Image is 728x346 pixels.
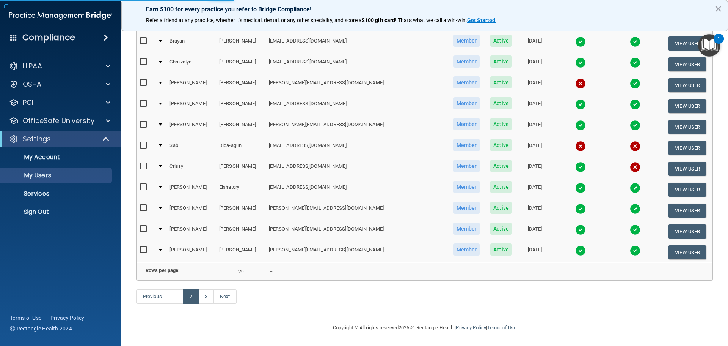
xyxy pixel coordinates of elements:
button: View User [668,224,706,239]
a: 3 [198,289,214,304]
img: cross.ca9f0e7f.svg [630,162,640,172]
p: My Users [5,172,108,179]
a: 1 [168,289,184,304]
span: Member [453,55,480,68]
td: [EMAIL_ADDRESS][DOMAIN_NAME] [266,96,448,117]
img: tick.e7d51cea.svg [575,99,586,110]
td: [PERSON_NAME] [216,96,266,117]
span: Member [453,97,480,109]
td: [PERSON_NAME] [216,117,266,137]
td: [EMAIL_ADDRESS][DOMAIN_NAME] [266,54,448,75]
strong: Get Started [467,17,495,23]
td: [EMAIL_ADDRESS][DOMAIN_NAME] [266,33,448,54]
a: OfficeSafe University [9,116,110,125]
img: tick.e7d51cea.svg [575,183,586,193]
img: tick.e7d51cea.svg [630,245,640,256]
span: Active [490,181,512,193]
span: Member [453,118,480,130]
img: tick.e7d51cea.svg [575,245,586,256]
td: [PERSON_NAME] [166,200,216,221]
img: tick.e7d51cea.svg [630,120,640,131]
td: [PERSON_NAME] [166,179,216,200]
td: [DATE] [517,75,553,96]
p: Services [5,190,108,197]
td: [PERSON_NAME] [166,96,216,117]
img: tick.e7d51cea.svg [575,162,586,172]
td: [PERSON_NAME] [166,242,216,262]
a: Terms of Use [10,314,41,322]
span: Active [490,223,512,235]
td: [PERSON_NAME] [216,200,266,221]
a: Get Started [467,17,496,23]
span: Member [453,181,480,193]
img: tick.e7d51cea.svg [575,204,586,214]
button: View User [668,120,706,134]
td: Elshatory [216,179,266,200]
td: Sab [166,137,216,158]
div: 1 [717,39,720,49]
span: Refer a friend at any practice, whether it's medical, dental, or any other speciality, and score a [146,17,362,23]
td: [PERSON_NAME] [216,54,266,75]
td: [DATE] [517,221,553,242]
h4: Compliance [22,32,75,43]
td: [DATE] [517,200,553,221]
td: Dida-agun [216,137,266,158]
a: Privacy Policy [456,325,486,330]
p: OSHA [23,80,42,89]
span: Member [453,243,480,256]
td: [PERSON_NAME] [216,75,266,96]
span: Active [490,55,512,68]
a: PCI [9,98,110,107]
span: Member [453,202,480,214]
td: [DATE] [517,54,553,75]
a: OSHA [9,80,110,89]
img: tick.e7d51cea.svg [630,57,640,68]
span: Member [453,35,480,47]
img: PMB logo [9,8,112,23]
img: tick.e7d51cea.svg [630,99,640,110]
span: Active [490,160,512,172]
button: Open Resource Center, 1 new notification [698,34,720,57]
td: [PERSON_NAME] [216,158,266,179]
span: Active [490,76,512,88]
b: Rows per page: [146,267,180,273]
img: cross.ca9f0e7f.svg [630,141,640,152]
span: Member [453,160,480,172]
button: View User [668,141,706,155]
td: [PERSON_NAME][EMAIL_ADDRESS][DOMAIN_NAME] [266,75,448,96]
p: Sign Out [5,208,108,216]
a: Settings [9,134,110,144]
p: Earn $100 for every practice you refer to Bridge Compliance! [146,6,703,13]
td: [EMAIL_ADDRESS][DOMAIN_NAME] [266,137,448,158]
img: tick.e7d51cea.svg [575,224,586,235]
span: Active [490,243,512,256]
td: [PERSON_NAME][EMAIL_ADDRESS][DOMAIN_NAME] [266,221,448,242]
button: View User [668,245,706,259]
a: HIPAA [9,62,110,71]
td: [PERSON_NAME] [216,242,266,262]
span: ! That's what we call a win-win. [395,17,467,23]
span: Active [490,35,512,47]
button: View User [668,183,706,197]
td: [DATE] [517,242,553,262]
td: [PERSON_NAME] [216,221,266,242]
a: Previous [136,289,168,304]
img: tick.e7d51cea.svg [575,57,586,68]
a: Privacy Policy [50,314,85,322]
td: [DATE] [517,137,553,158]
button: View User [668,204,706,218]
td: [DATE] [517,96,553,117]
span: Member [453,76,480,88]
td: [DATE] [517,179,553,200]
p: My Account [5,153,108,161]
button: Close [715,3,722,15]
img: tick.e7d51cea.svg [575,120,586,131]
img: cross.ca9f0e7f.svg [575,141,586,152]
p: PCI [23,98,33,107]
img: tick.e7d51cea.svg [630,183,640,193]
span: Active [490,97,512,109]
button: View User [668,57,706,71]
p: OfficeSafe University [23,116,94,125]
td: [PERSON_NAME][EMAIL_ADDRESS][DOMAIN_NAME] [266,242,448,262]
td: [DATE] [517,158,553,179]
